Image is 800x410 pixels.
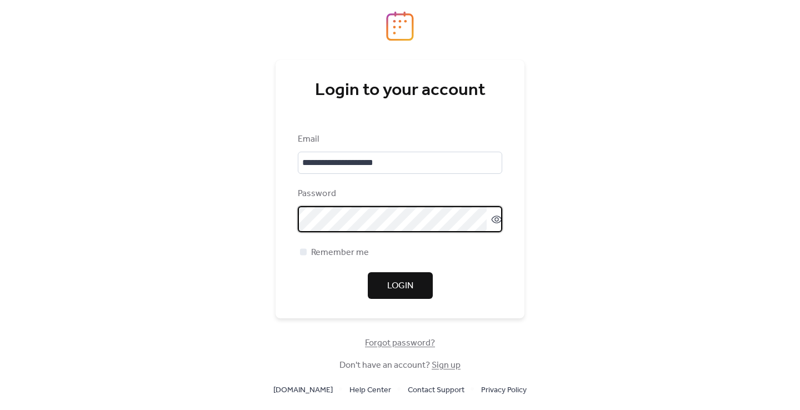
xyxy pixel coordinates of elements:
[387,279,413,293] span: Login
[311,246,369,259] span: Remember me
[298,79,502,102] div: Login to your account
[432,357,461,374] a: Sign up
[481,384,527,397] span: Privacy Policy
[365,340,435,346] a: Forgot password?
[298,187,500,201] div: Password
[298,133,500,146] div: Email
[349,384,391,397] span: Help Center
[481,383,527,397] a: Privacy Policy
[386,11,414,41] img: logo
[273,384,333,397] span: [DOMAIN_NAME]
[349,383,391,397] a: Help Center
[339,359,461,372] span: Don't have an account?
[408,384,464,397] span: Contact Support
[365,337,435,350] span: Forgot password?
[368,272,433,299] button: Login
[408,383,464,397] a: Contact Support
[273,383,333,397] a: [DOMAIN_NAME]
